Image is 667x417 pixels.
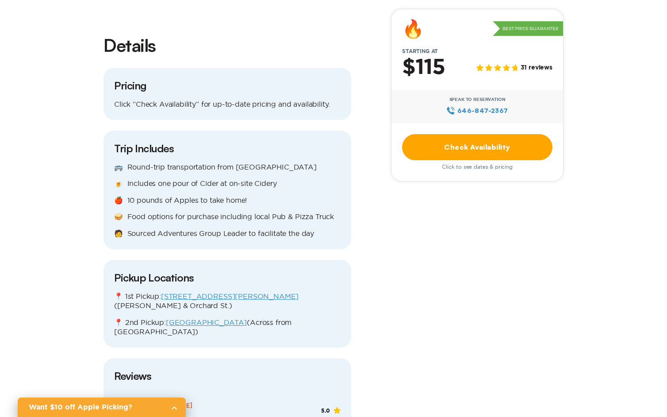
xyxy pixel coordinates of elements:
span: 646‍-847‍-2367 [457,106,508,116]
p: 🥪 Food options for purchase including local Pub & Pizza Truck [114,212,341,222]
h3: Trip Includes [114,141,341,155]
h2: Details [103,33,351,57]
a: [GEOGRAPHIC_DATA] [166,318,247,326]
p: 🍎 10 pounds of Apples to take home! [114,196,341,205]
a: [STREET_ADDRESS][PERSON_NAME] [161,292,299,300]
div: 🔥 [402,20,424,38]
p: 🚌 Round-trip transportation from [GEOGRAPHIC_DATA] [114,162,341,172]
h2: Want $10 off Apple Picking? [29,402,164,413]
h3: Pickup Locations [114,270,341,285]
p: 🧑 Sourced Adventures Group Leader to facilitate the day [114,229,341,239]
p: 📍 2nd Pickup: (Across from [GEOGRAPHIC_DATA]) [114,318,341,337]
span: Starting at [391,48,448,54]
h2: $115 [402,56,445,79]
p: Click “Check Availability” for up-to-date pricing and availability. [114,100,341,109]
h3: Reviews [114,369,341,383]
a: Want $10 off Apple Picking? [18,398,186,417]
h3: Pricing [114,78,341,93]
a: Check Availability [402,134,552,160]
p: Best Price Guarantee [493,21,563,36]
span: 5.0 [321,408,330,414]
a: 646‍-847‍-2367 [446,106,508,116]
p: 📍 1st Pickup: ([PERSON_NAME] & Orchard St.) [114,292,341,311]
span: Speak to Reservation [449,97,506,102]
span: 31 reviews [521,65,552,72]
p: 🍺 Includes one pour of Cider at on-site Cidery [114,179,341,189]
span: Click to see dates & pricing [442,164,513,170]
